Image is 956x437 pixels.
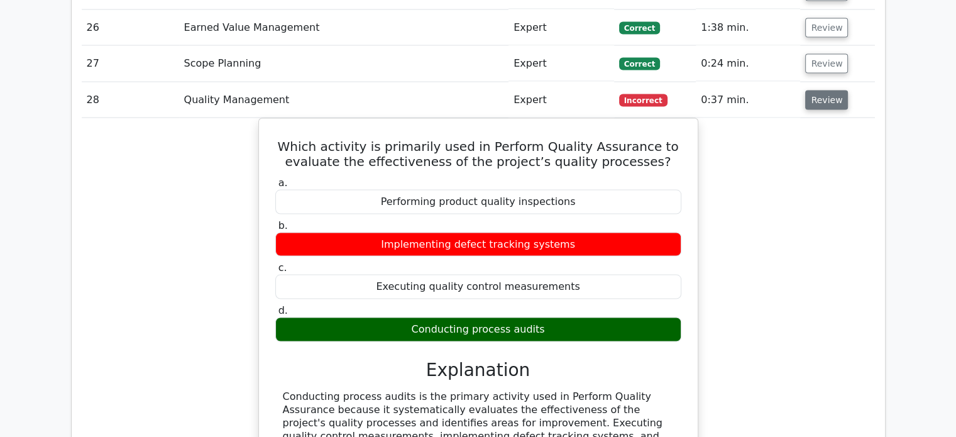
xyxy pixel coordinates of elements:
td: Expert [508,10,614,46]
div: Performing product quality inspections [275,190,681,214]
td: Expert [508,46,614,82]
h3: Explanation [283,360,674,381]
h5: Which activity is primarily used in Perform Quality Assurance to evaluate the effectiveness of th... [274,139,683,169]
td: 27 [82,46,179,82]
span: Correct [619,22,660,35]
td: Scope Planning [179,46,509,82]
span: c. [278,262,287,274]
span: d. [278,304,288,316]
td: 0:37 min. [696,82,800,118]
button: Review [805,54,848,74]
td: Earned Value Management [179,10,509,46]
button: Review [805,18,848,38]
div: Conducting process audits [275,318,681,342]
td: Quality Management [179,82,509,118]
span: Correct [619,58,660,70]
td: 1:38 min. [696,10,800,46]
td: 26 [82,10,179,46]
td: Expert [508,82,614,118]
button: Review [805,91,848,110]
div: Implementing defect tracking systems [275,233,681,257]
td: 28 [82,82,179,118]
div: Executing quality control measurements [275,275,681,299]
td: 0:24 min. [696,46,800,82]
span: b. [278,219,288,231]
span: a. [278,177,288,189]
span: Incorrect [619,94,668,107]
